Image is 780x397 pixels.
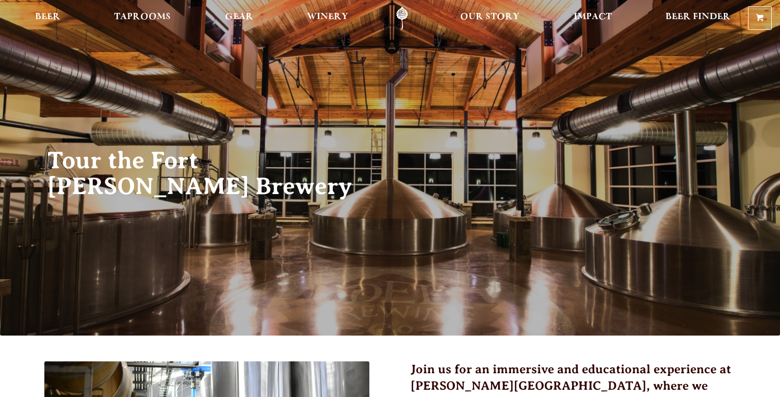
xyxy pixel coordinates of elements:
a: Impact [567,7,619,30]
span: Beer [35,13,60,21]
span: Our Story [460,13,519,21]
a: Gear [218,7,260,30]
h2: Tour the Fort [PERSON_NAME] Brewery [47,148,369,199]
a: Beer Finder [659,7,737,30]
span: Impact [574,13,612,21]
span: Winery [307,13,348,21]
span: Beer Finder [665,13,730,21]
span: Gear [225,13,253,21]
span: Taprooms [114,13,171,21]
a: Our Story [453,7,526,30]
a: Winery [300,7,355,30]
a: Odell Home [383,7,421,30]
a: Beer [28,7,67,30]
a: Taprooms [107,7,177,30]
